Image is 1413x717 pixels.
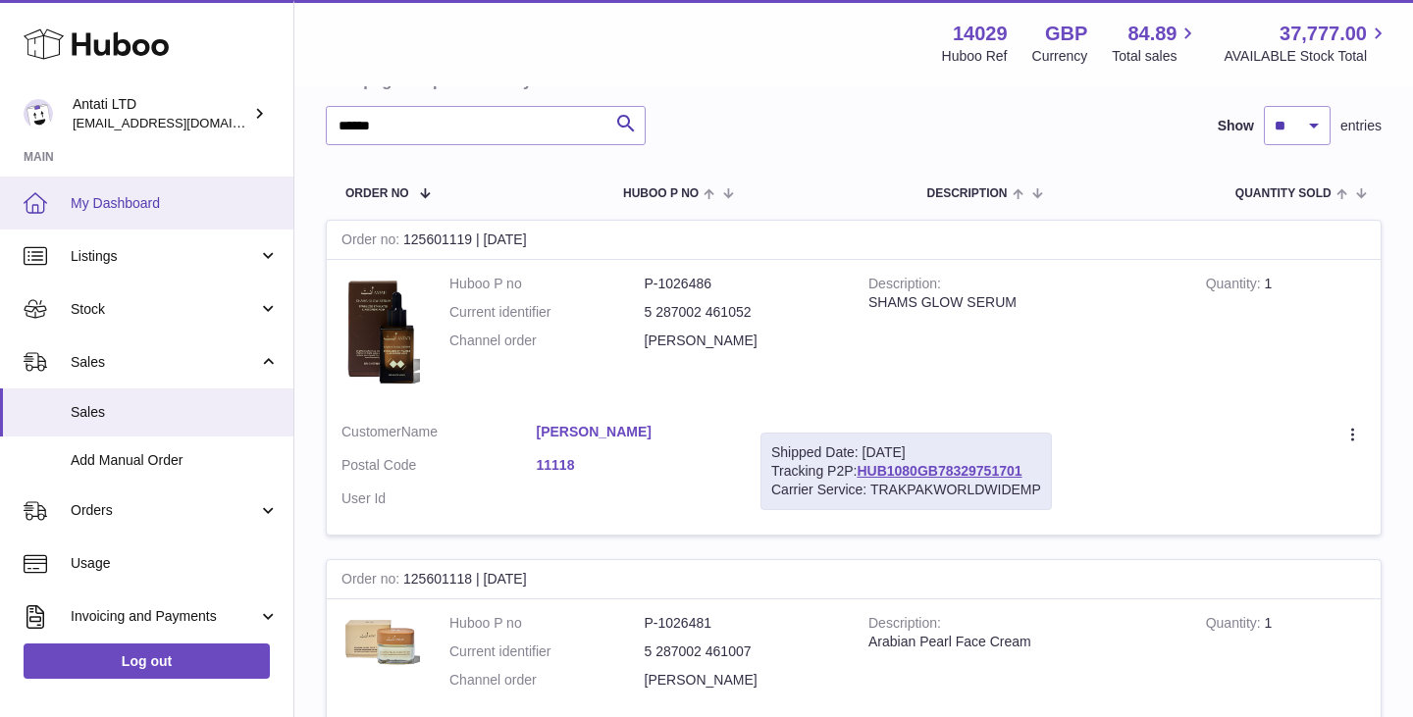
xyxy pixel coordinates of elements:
[341,489,537,508] dt: User Id
[1206,276,1265,296] strong: Quantity
[71,194,279,213] span: My Dashboard
[449,275,645,293] dt: Huboo P no
[771,481,1041,499] div: Carrier Service: TRAKPAKWORLDWIDEMP
[71,554,279,573] span: Usage
[868,276,941,296] strong: Description
[449,671,645,690] dt: Channel order
[71,607,258,626] span: Invoicing and Payments
[341,424,401,439] span: Customer
[1224,47,1389,66] span: AVAILABLE Stock Total
[1112,21,1199,66] a: 84.89 Total sales
[327,560,1381,599] div: 125601118 | [DATE]
[1127,21,1177,47] span: 84.89
[537,423,732,441] a: [PERSON_NAME]
[1045,21,1087,47] strong: GBP
[645,275,840,293] dd: P-1026486
[537,456,732,475] a: 11118
[73,95,249,132] div: Antati LTD
[868,633,1177,651] div: Arabian Pearl Face Cream
[449,642,645,661] dt: Current identifier
[24,643,270,679] a: Log out
[868,615,941,636] strong: Description
[71,353,258,372] span: Sales
[771,443,1041,462] div: Shipped Date: [DATE]
[1280,21,1367,47] span: 37,777.00
[24,99,53,128] img: toufic@antatiskin.com
[645,303,840,322] dd: 5 287002 461052
[71,501,258,520] span: Orders
[341,231,403,252] strong: Order no
[1340,117,1382,135] span: entries
[645,642,840,661] dd: 5 287002 461007
[857,463,1021,479] a: HUB1080GB78329751701
[341,275,420,388] img: 1735333660.png
[868,293,1177,312] div: SHAMS GLOW SERUM
[341,456,537,480] dt: Postal Code
[1235,187,1332,200] span: Quantity Sold
[760,433,1052,510] div: Tracking P2P:
[1206,615,1265,636] strong: Quantity
[1032,47,1088,66] div: Currency
[341,423,537,446] dt: Name
[1218,117,1254,135] label: Show
[1191,599,1381,714] td: 1
[345,187,409,200] span: Order No
[341,571,403,591] strong: Order no
[449,614,645,633] dt: Huboo P no
[73,115,288,130] span: [EMAIL_ADDRESS][DOMAIN_NAME]
[645,614,840,633] dd: P-1026481
[645,671,840,690] dd: [PERSON_NAME]
[1224,21,1389,66] a: 37,777.00 AVAILABLE Stock Total
[327,221,1381,260] div: 125601119 | [DATE]
[623,187,699,200] span: Huboo P no
[645,332,840,350] dd: [PERSON_NAME]
[449,303,645,322] dt: Current identifier
[953,21,1008,47] strong: 14029
[1191,260,1381,408] td: 1
[942,47,1008,66] div: Huboo Ref
[71,300,258,319] span: Stock
[341,614,420,670] img: 1735332564.png
[1112,47,1199,66] span: Total sales
[71,403,279,422] span: Sales
[71,451,279,470] span: Add Manual Order
[926,187,1007,200] span: Description
[449,332,645,350] dt: Channel order
[71,247,258,266] span: Listings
